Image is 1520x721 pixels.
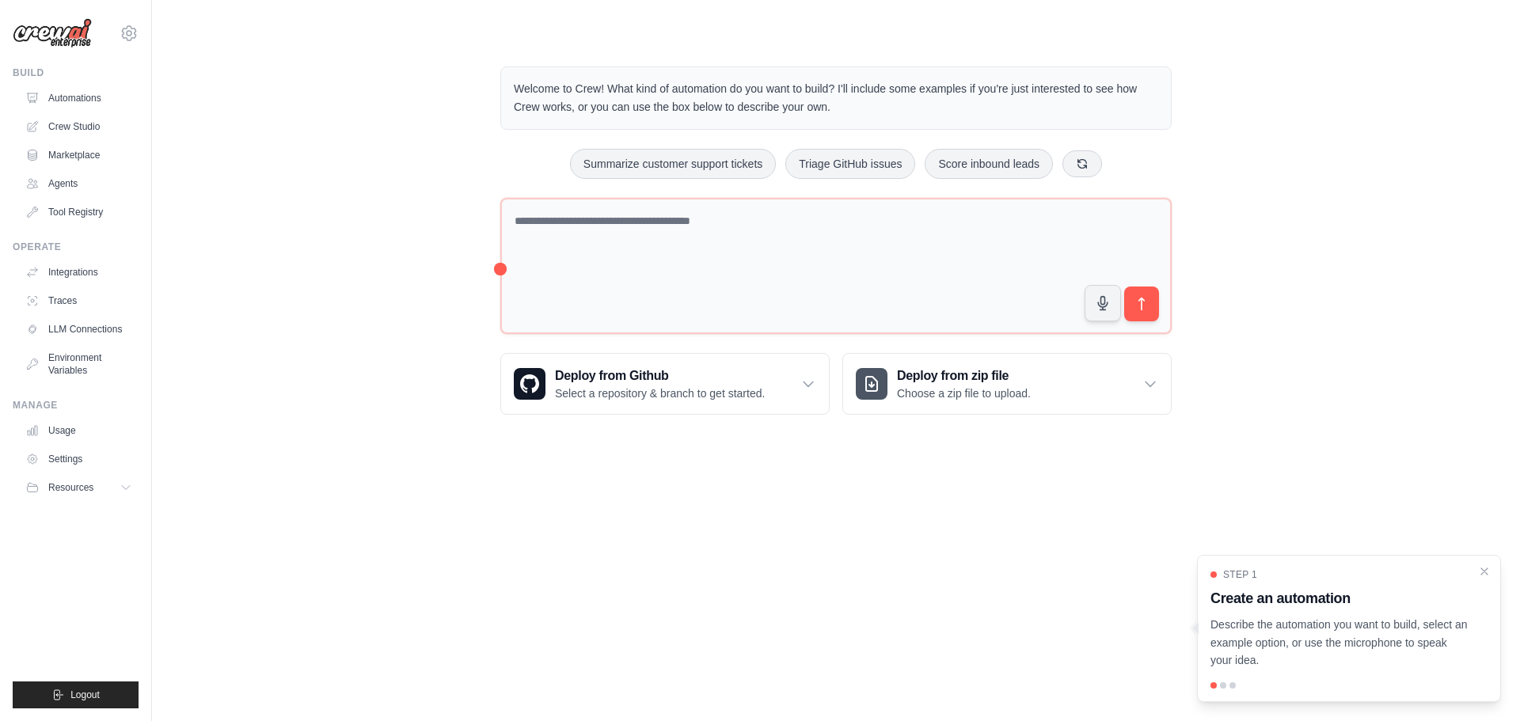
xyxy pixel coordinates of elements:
p: Welcome to Crew! What kind of automation do you want to build? I'll include some examples if you'... [514,80,1158,116]
a: Crew Studio [19,114,139,139]
a: Environment Variables [19,345,139,383]
a: Usage [19,418,139,443]
a: Settings [19,446,139,472]
button: Summarize customer support tickets [570,149,776,179]
button: Score inbound leads [925,149,1053,179]
a: Marketplace [19,142,139,168]
div: Operate [13,241,139,253]
span: Resources [48,481,93,494]
a: Agents [19,171,139,196]
div: Build [13,66,139,79]
a: Automations [19,85,139,111]
a: Tool Registry [19,199,139,225]
h3: Deploy from zip file [897,366,1031,385]
a: LLM Connections [19,317,139,342]
p: Choose a zip file to upload. [897,385,1031,401]
a: Integrations [19,260,139,285]
button: Logout [13,681,139,708]
button: Triage GitHub issues [785,149,915,179]
a: Traces [19,288,139,313]
img: Logo [13,18,92,48]
p: Select a repository & branch to get started. [555,385,765,401]
button: Close walkthrough [1478,565,1491,578]
div: Manage [13,399,139,412]
p: Describe the automation you want to build, select an example option, or use the microphone to spe... [1210,616,1469,670]
h3: Deploy from Github [555,366,765,385]
span: Step 1 [1223,568,1257,581]
button: Resources [19,475,139,500]
span: Logout [70,689,100,701]
h3: Create an automation [1210,587,1469,609]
